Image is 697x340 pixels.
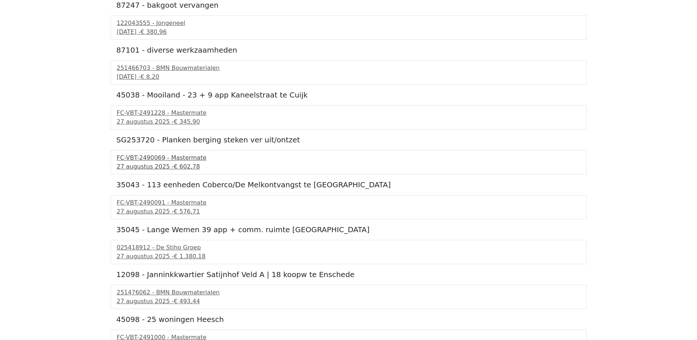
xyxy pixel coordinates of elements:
div: [DATE] - [117,72,581,81]
a: 251466703 - BMN Bouwmaterialen[DATE] -€ 8,20 [117,64,581,81]
div: FC-VBT-2490091 - Mastermate [117,198,581,207]
a: FC-VBT-2491228 - Mastermate27 augustus 2025 -€ 345,90 [117,109,581,126]
div: 251476062 - BMN Bouwmaterialen [117,288,581,297]
a: FC-VBT-2490091 - Mastermate27 augustus 2025 -€ 576,71 [117,198,581,216]
div: FC-VBT-2490069 - Mastermate [117,153,581,162]
h5: 35045 - Lange Wemen 39 app + comm. ruimte [GEOGRAPHIC_DATA] [116,225,581,234]
a: FC-VBT-2490069 - Mastermate27 augustus 2025 -€ 602,78 [117,153,581,171]
h5: 87101 - diverse werkzaamheden [116,46,581,54]
a: 122043555 - Jongeneel[DATE] -€ 380,96 [117,19,581,36]
h5: 35043 - 113 eenheden Coberco/De Melkontvangst te [GEOGRAPHIC_DATA] [116,180,581,189]
div: 27 augustus 2025 - [117,162,581,171]
span: € 576,71 [174,208,200,215]
a: 025418912 - De Stiho Groep27 augustus 2025 -€ 1.380,18 [117,243,581,261]
div: 27 augustus 2025 - [117,252,581,261]
div: 27 augustus 2025 - [117,207,581,216]
h5: 45038 - Mooiland - 23 + 9 app Kaneelstraat te Cuijk [116,91,581,99]
span: € 1.380,18 [174,253,206,260]
div: [DATE] - [117,28,581,36]
h5: 45098 - 25 woningen Heesch [116,315,581,324]
h5: SG253720 - Planken berging steken ver uit/ontzet [116,135,581,144]
div: FC-VBT-2491228 - Mastermate [117,109,581,117]
span: € 380,96 [140,28,166,35]
div: 27 augustus 2025 - [117,117,581,126]
span: € 8,20 [140,73,159,80]
div: 251466703 - BMN Bouwmaterialen [117,64,581,72]
a: 251476062 - BMN Bouwmaterialen27 augustus 2025 -€ 493,44 [117,288,581,306]
div: 122043555 - Jongeneel [117,19,581,28]
span: € 493,44 [174,298,200,305]
div: 27 augustus 2025 - [117,297,581,306]
h5: 87247 - bakgoot vervangen [116,1,581,10]
h5: 12098 - Janninkkwartier Satijnhof Veld A | 18 koopw te Enschede [116,270,581,279]
span: € 602,78 [174,163,200,170]
span: € 345,90 [174,118,200,125]
div: 025418912 - De Stiho Groep [117,243,581,252]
